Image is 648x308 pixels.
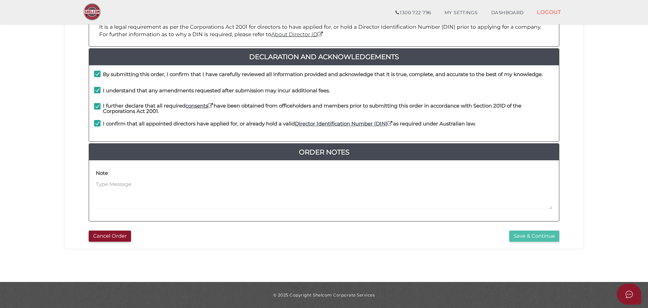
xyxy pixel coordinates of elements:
h4: By submitting this order, I confirm that I have carefully reviewed all information provided and a... [103,72,543,77]
a: Declaration And Acknowledgements [89,51,559,62]
h4: Note [96,170,108,176]
h4: I further declare that all required have been obtained from officeholders and members prior to su... [103,103,554,114]
button: Open asap [617,284,641,305]
a: consents [186,102,214,109]
p: It is a legal requirement as per the Corporations Act 2001 for directors to have applied for, or ... [99,23,549,39]
a: DASHBOARD [484,6,531,20]
a: About Director ID [271,31,324,38]
a: MY SETTINGS [438,6,484,20]
button: Cancel Order [89,231,131,242]
h4: I understand that any amendments requested after submission may incur additional fees. [103,88,330,94]
a: LOGOUT [530,5,568,19]
h4: I confirm that all appointed directors have applied for, or already hold a valid as required unde... [103,121,476,127]
div: © 2025 Copyright Shelcom Corporate Services [70,292,578,298]
a: Order Notes [89,147,559,158]
button: Save & Continue [509,231,559,242]
a: 1300 722 796 [389,6,438,20]
a: Director Identification Number (DIN) [295,120,393,127]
